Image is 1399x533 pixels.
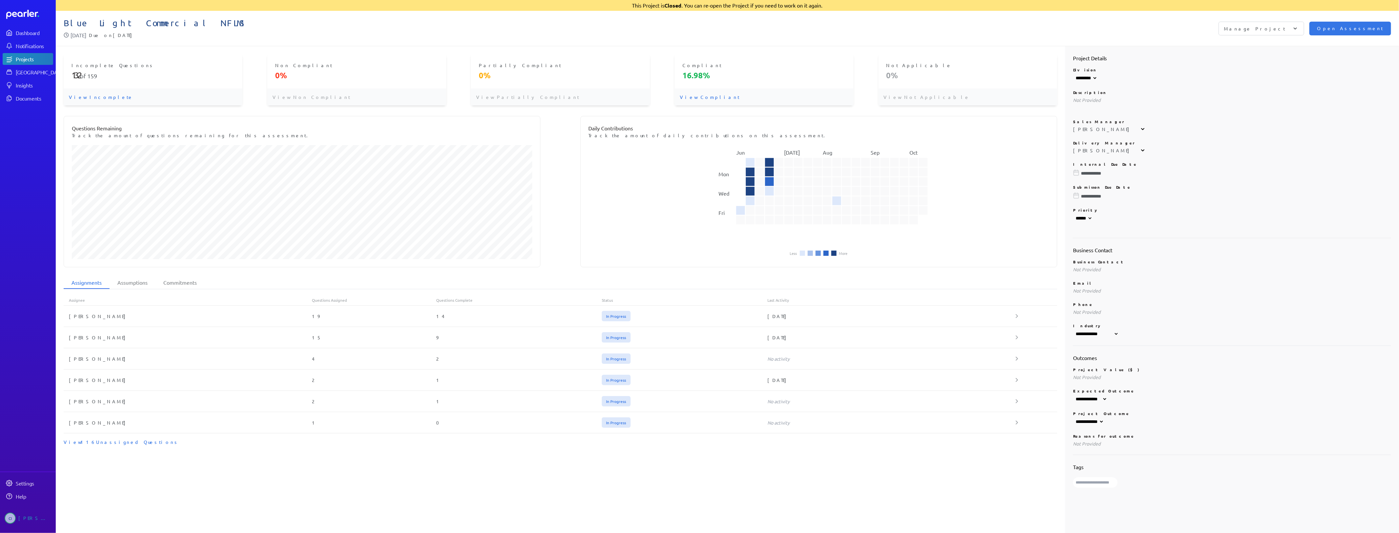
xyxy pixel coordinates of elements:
p: View Incomplete [64,88,242,105]
span: 132 [71,70,80,80]
div: No activity [767,419,1016,426]
span: Not Provided [1073,441,1101,447]
p: Not Applicable [886,62,1049,68]
span: 159 [87,72,97,79]
a: Notifications [3,40,53,52]
div: [PERSON_NAME] [64,419,312,426]
p: Email [1073,280,1391,286]
span: In Progress [602,396,631,407]
div: [PERSON_NAME] [64,377,312,383]
a: Documents [3,92,53,104]
text: Oct [909,149,918,156]
p: 0% [275,70,438,81]
div: 9 [436,334,602,341]
text: Jun [736,149,745,156]
p: 0% [479,70,642,81]
div: 1 [436,377,602,383]
span: Blue Light Commercial NFLMS [64,18,727,29]
div: [DATE] [767,313,1016,319]
input: Type here to add tags [1073,477,1118,488]
text: Sep [871,149,880,156]
p: Delivery Manager [1073,140,1391,145]
h2: Project Details [1073,54,1391,62]
p: Business Contact [1073,259,1391,264]
div: 1 [436,398,602,405]
li: Less [790,251,797,255]
p: Division [1073,67,1391,72]
a: Insights [3,79,53,91]
div: [DATE] [767,334,1016,341]
p: Reasons for outcome [1073,433,1391,439]
p: Priority [1073,207,1391,213]
text: Wed [719,190,729,197]
text: [DATE] [784,149,800,156]
a: Dashboard [6,10,53,19]
div: 0 [436,419,602,426]
p: 0% [886,70,1049,81]
div: No activity [767,355,1016,362]
span: In Progress [602,417,631,428]
div: [PERSON_NAME] [64,398,312,405]
div: View 116 Unassigned Questions [64,439,1057,445]
span: In Progress [602,332,631,343]
div: 1 [312,419,436,426]
li: Assignments [64,276,110,289]
h2: Outcomes [1073,354,1391,362]
text: Fri [719,209,725,216]
p: Internal Due Date [1073,162,1391,167]
p: of [71,70,234,81]
a: Dashboard [3,27,53,39]
div: [PERSON_NAME] [1073,147,1133,154]
div: Questions Complete [436,297,602,303]
div: Insights [16,82,52,88]
div: 19 [312,313,436,319]
div: [PERSON_NAME] [64,334,312,341]
li: Commitments [155,276,205,289]
span: In Progress [602,311,631,321]
div: No activity [767,398,1016,405]
div: 2 [312,398,436,405]
p: Partially Compliant [479,62,642,68]
p: 16.98% [682,70,845,81]
span: Due on [DATE] [89,31,135,39]
p: Project Outcome [1073,411,1391,416]
p: Non Compliant [275,62,438,68]
div: Last Activity [767,297,1016,303]
span: Open Assessment [1317,25,1383,32]
h2: Tags [1073,463,1391,471]
div: Notifications [16,43,52,49]
p: Track the amount of daily contributions on this assessment. [589,132,1049,139]
span: Not Provided [1073,266,1101,272]
strong: Closed [665,2,682,9]
p: View Not Applicable [879,88,1057,105]
text: Aug [823,149,832,156]
div: Dashboard [16,29,52,36]
div: [DATE] [767,377,1016,383]
div: Help [16,493,52,500]
p: Compliant [682,62,845,68]
text: Mon [719,171,729,177]
span: Not Provided [1073,309,1101,315]
div: [GEOGRAPHIC_DATA] [16,69,65,75]
div: Projects [16,56,52,62]
p: View Compliant [675,88,853,105]
button: Open Assessment [1309,22,1391,35]
div: 15 [312,334,436,341]
div: [PERSON_NAME] [18,513,51,524]
p: Sales Manager [1073,119,1391,124]
input: Please choose a due date [1073,170,1391,177]
a: [GEOGRAPHIC_DATA] [3,66,53,78]
p: Phone [1073,302,1391,307]
p: Project Value ($) [1073,367,1391,372]
input: Please choose a due date [1073,193,1391,200]
div: Documents [16,95,52,102]
div: 2 [436,355,602,362]
a: Settings [3,477,53,489]
li: Assumptions [110,276,155,289]
div: 4 [312,355,436,362]
p: Description [1073,90,1391,95]
span: Not Provided [1073,97,1101,103]
span: Not Provided [1073,288,1101,294]
a: Help [3,490,53,502]
div: 14 [436,313,602,319]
